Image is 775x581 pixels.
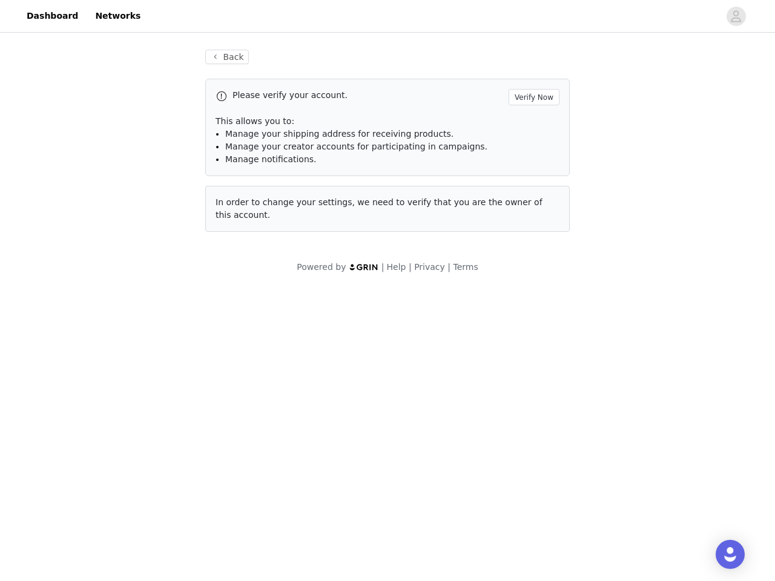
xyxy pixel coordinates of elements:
button: Verify Now [509,89,559,105]
a: Networks [88,2,148,30]
span: In order to change your settings, we need to verify that you are the owner of this account. [216,197,542,220]
span: Powered by [297,262,346,272]
div: Open Intercom Messenger [716,540,745,569]
div: avatar [730,7,742,26]
span: Manage notifications. [225,154,317,164]
button: Back [205,50,249,64]
span: | [447,262,450,272]
p: Please verify your account. [232,89,504,102]
span: Manage your creator accounts for participating in campaigns. [225,142,487,151]
span: Manage your shipping address for receiving products. [225,129,453,139]
a: Dashboard [19,2,85,30]
span: | [381,262,384,272]
a: Privacy [414,262,445,272]
p: This allows you to: [216,115,559,128]
img: logo [349,263,379,271]
span: | [409,262,412,272]
a: Help [387,262,406,272]
a: Terms [453,262,478,272]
